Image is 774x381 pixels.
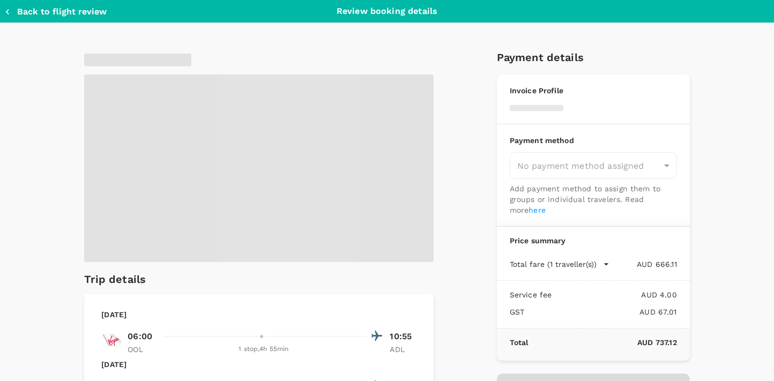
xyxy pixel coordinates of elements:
[4,6,107,17] button: Back to flight review
[337,5,437,18] p: Review booking details
[128,330,152,343] p: 06:00
[101,330,123,351] img: VA
[510,152,677,179] div: No payment method assigned
[84,271,146,288] h6: Trip details
[390,330,416,343] p: 10:55
[524,307,677,317] p: AUD 67.01
[510,307,524,317] p: GST
[390,344,416,355] p: ADL
[497,49,690,66] h6: Payment details
[101,309,126,320] p: [DATE]
[101,359,126,370] p: [DATE]
[510,183,677,215] p: Add payment method to assign them to groups or individual travelers. Read more
[510,135,677,146] p: Payment method
[510,85,677,96] p: Invoice Profile
[510,235,677,246] p: Price summary
[609,259,677,270] p: AUD 666.11
[528,337,676,348] p: AUD 737.12
[128,344,154,355] p: OOL
[510,259,597,270] p: Total fare (1 traveller(s))
[510,337,529,348] p: Total
[510,289,552,300] p: Service fee
[510,259,609,270] button: Total fare (1 traveller(s))
[161,344,366,355] div: 1 stop , 4h 55min
[552,289,676,300] p: AUD 4.00
[529,206,546,214] a: here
